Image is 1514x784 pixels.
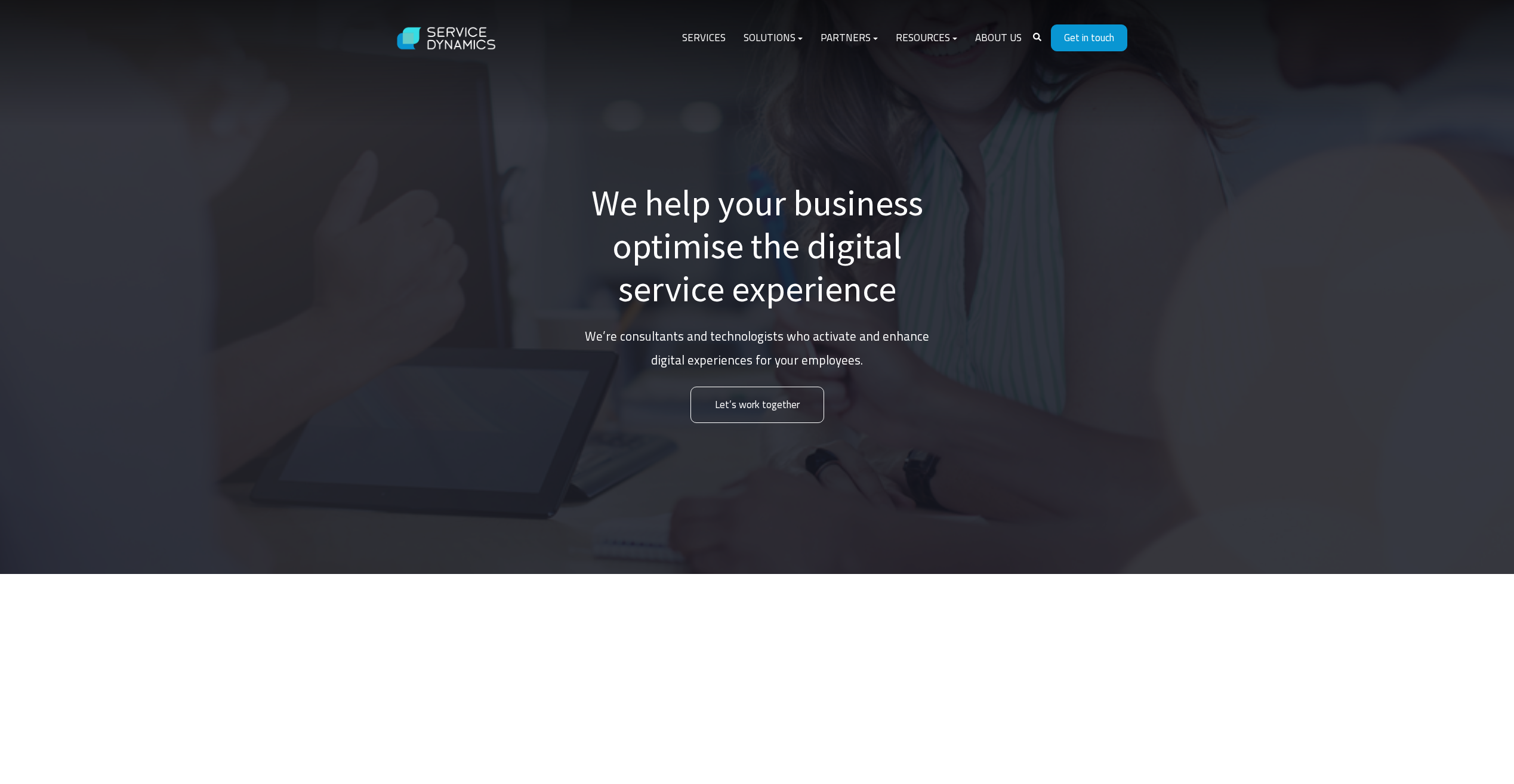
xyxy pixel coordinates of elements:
[673,24,735,53] a: Services
[690,387,824,423] a: Let’s work together
[387,16,507,61] img: Service Dynamics Logo - White
[578,181,936,310] h1: We help your business optimise the digital service experience
[673,24,1031,53] div: Navigation Menu
[812,24,887,53] a: Partners
[735,24,812,53] a: Solutions
[966,24,1031,53] a: About Us
[1051,24,1127,51] a: Get in touch
[578,325,936,372] p: We’re consultants and technologists who activate and enhance digital experiences for your employees.
[887,24,966,53] a: Resources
